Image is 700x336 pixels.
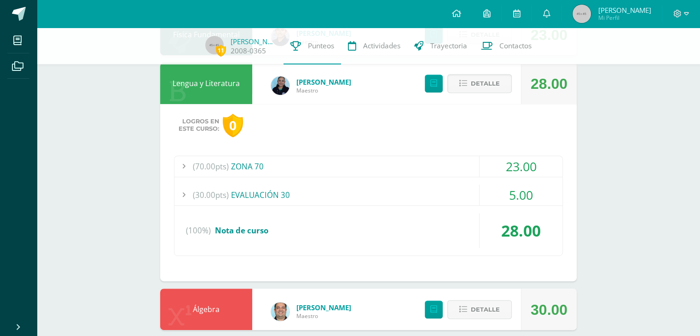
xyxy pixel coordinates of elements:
[407,28,474,64] a: Trayectoria
[573,5,591,23] img: 45x45
[223,114,243,137] div: 0
[341,28,407,64] a: Actividades
[430,41,467,51] span: Trayectoria
[531,63,567,104] div: 28.00
[160,289,252,330] div: Álgebra
[193,156,229,177] span: (70.00pts)
[598,6,651,15] span: [PERSON_NAME]
[480,185,562,205] div: 5.00
[447,74,512,93] button: Detalle
[447,300,512,319] button: Detalle
[308,41,334,51] span: Punteos
[474,28,538,64] a: Contactos
[296,303,351,312] a: [PERSON_NAME]
[598,14,651,22] span: Mi Perfil
[471,301,500,318] span: Detalle
[205,36,224,54] img: 45x45
[271,76,289,95] img: 9587b11a6988a136ca9b298a8eab0d3f.png
[174,156,562,177] div: ZONA 70
[174,185,562,205] div: EVALUACIÓN 30
[216,45,226,56] span: 11
[179,118,219,133] span: Logros en este curso:
[531,289,567,330] div: 30.00
[271,302,289,321] img: 332fbdfa08b06637aa495b36705a9765.png
[471,75,500,92] span: Detalle
[363,41,400,51] span: Actividades
[193,185,229,205] span: (30.00pts)
[296,87,351,94] span: Maestro
[186,213,211,248] span: (100%)
[480,156,562,177] div: 23.00
[215,225,268,236] span: Nota de curso
[499,41,532,51] span: Contactos
[283,28,341,64] a: Punteos
[480,213,562,248] div: 28.00
[231,46,266,56] a: 2008-0365
[296,77,351,87] a: [PERSON_NAME]
[296,312,351,320] span: Maestro
[160,63,252,104] div: Lengua y Literatura
[231,37,277,46] a: [PERSON_NAME]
